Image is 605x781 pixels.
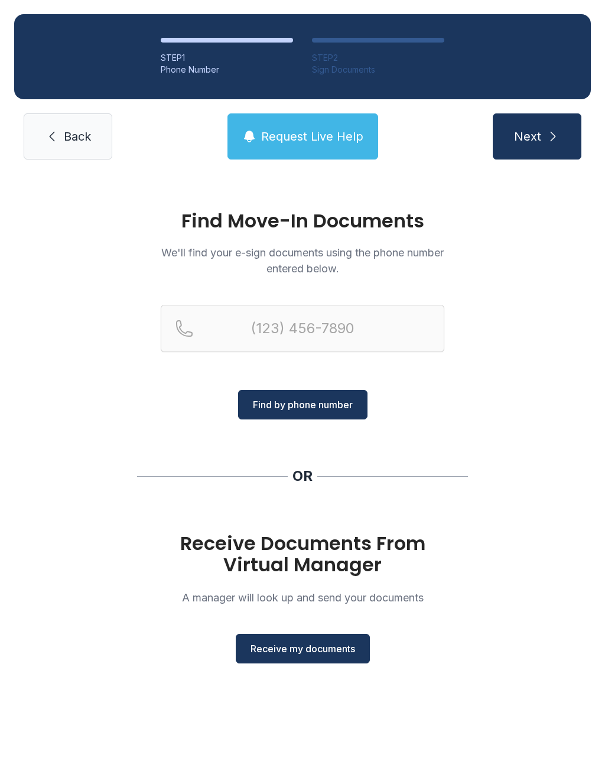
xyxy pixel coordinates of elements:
div: Phone Number [161,64,293,76]
span: Request Live Help [261,128,363,145]
h1: Find Move-In Documents [161,211,444,230]
h1: Receive Documents From Virtual Manager [161,533,444,575]
div: STEP 1 [161,52,293,64]
div: STEP 2 [312,52,444,64]
input: Reservation phone number [161,305,444,352]
p: We'll find your e-sign documents using the phone number entered below. [161,245,444,276]
p: A manager will look up and send your documents [161,590,444,606]
span: Find by phone number [253,398,353,412]
span: Next [514,128,541,145]
div: OR [292,467,313,486]
span: Back [64,128,91,145]
div: Sign Documents [312,64,444,76]
span: Receive my documents [251,642,355,656]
